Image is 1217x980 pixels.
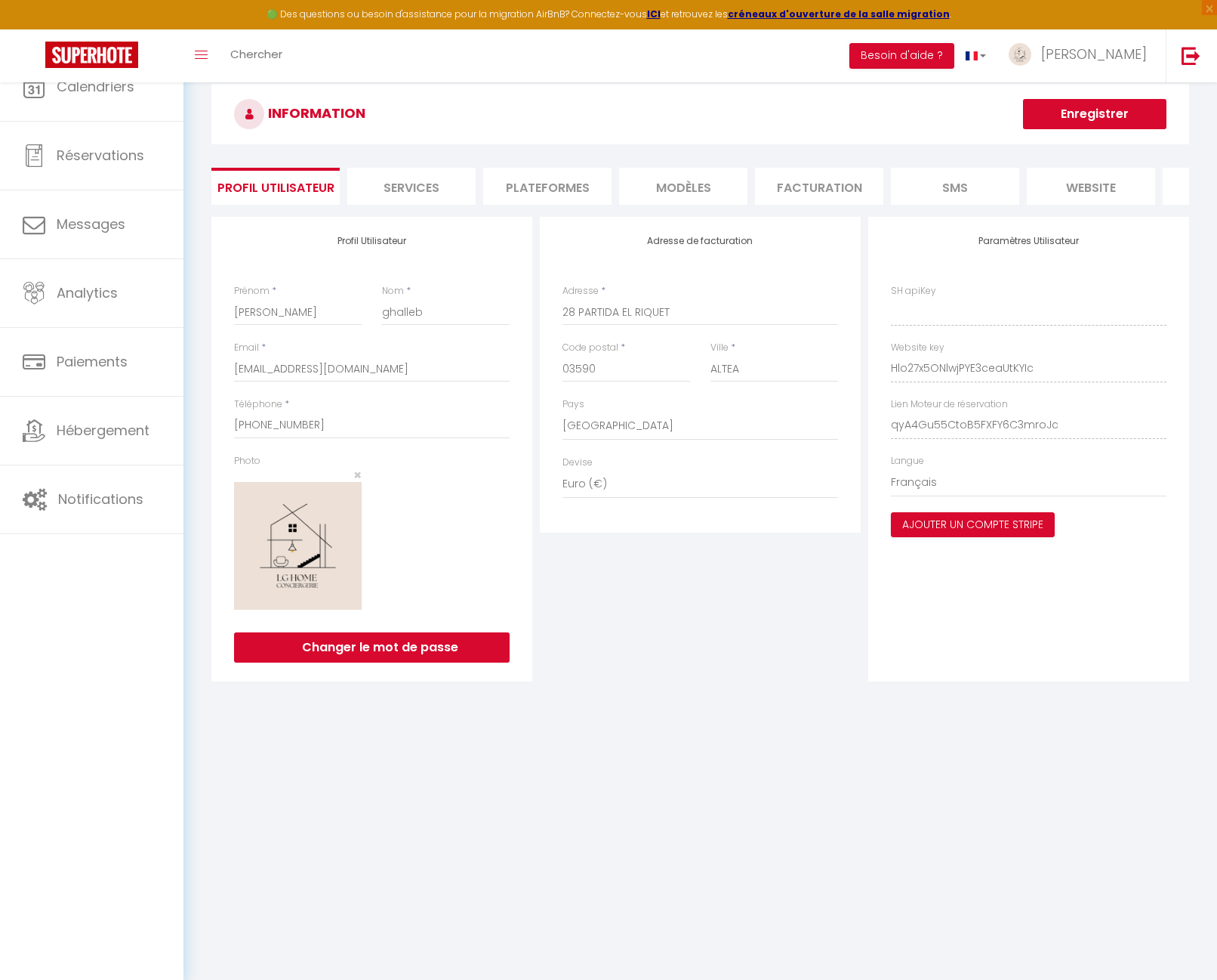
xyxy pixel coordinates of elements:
button: Close [353,468,362,482]
img: 17471303561658.png [234,482,362,610]
h4: Profil Utilisateur [234,236,510,246]
h4: Paramètres Utilisateur [891,236,1166,246]
h3: INFORMATION [211,84,1189,144]
li: Facturation [755,168,883,205]
label: Photo [234,454,260,468]
span: Chercher [230,46,282,62]
label: Website key [891,341,944,355]
label: Email [234,341,259,355]
button: Besoin d'aide ? [849,43,954,69]
button: Changer le mot de passe [234,632,510,663]
label: SH apiKey [891,284,936,298]
label: Adresse [562,284,599,298]
label: Prénom [234,284,270,298]
a: créneaux d'ouverture de la salle migration [728,8,950,20]
label: Ville [710,341,729,355]
img: ... [1009,43,1031,66]
span: Réservations [57,146,144,165]
label: Téléphone [234,397,282,412]
span: Messages [57,215,125,233]
label: Devise [562,456,593,470]
li: SMS [891,168,1019,205]
li: Profil Utilisateur [211,168,340,205]
span: × [353,465,362,484]
img: Super Booking [45,42,138,68]
label: Langue [891,454,924,468]
button: Ouvrir le widget de chat LiveChat [12,6,57,51]
label: Code postal [562,341,618,355]
label: Pays [562,397,584,412]
span: [PERSON_NAME] [1041,45,1147,63]
span: Analytics [57,283,118,302]
span: Notifications [58,490,143,509]
span: Calendriers [57,77,134,96]
li: MODÈLES [619,168,747,205]
label: Lien Moteur de réservation [891,397,1008,412]
li: Services [347,168,476,205]
button: Enregistrer [1023,99,1166,129]
h4: Adresse de facturation [562,236,838,246]
li: Plateformes [483,168,612,205]
span: Paiements [57,352,128,371]
span: Hébergement [57,421,149,440]
img: logout [1182,46,1200,65]
button: Ajouter un compte Stripe [891,512,1055,538]
a: ... [PERSON_NAME] [997,29,1166,82]
label: Nom [382,284,404,298]
a: Chercher [219,29,294,82]
li: website [1027,168,1155,205]
a: ICI [647,8,661,20]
